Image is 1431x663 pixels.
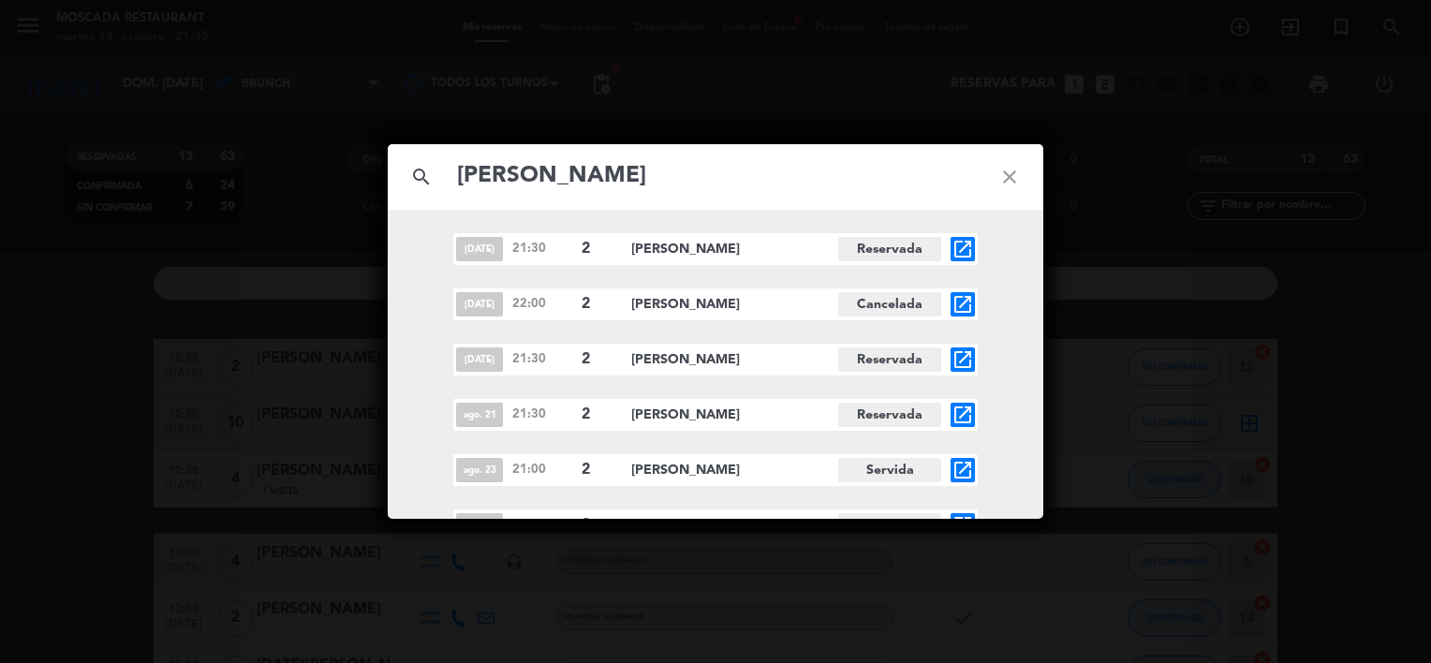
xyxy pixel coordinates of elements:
span: Reservada [838,403,941,427]
span: 2 [582,237,615,261]
span: [PERSON_NAME] [631,515,838,537]
span: 21:30 [512,239,572,258]
i: open_in_new [952,459,974,481]
i: open_in_new [952,514,974,537]
span: 21:30 [512,405,572,424]
span: 21:00 [512,460,572,479]
span: 2 [582,347,615,372]
i: open_in_new [952,404,974,426]
span: 2 [582,458,615,482]
span: 22:00 [512,515,572,535]
span: 21:30 [512,349,572,369]
span: 22:00 [512,294,572,314]
i: open_in_new [952,293,974,316]
span: Reservada [838,237,941,261]
span: [PERSON_NAME] [631,349,838,371]
span: [DATE] [456,237,503,261]
span: [PERSON_NAME] [631,405,838,426]
span: [PERSON_NAME] [631,239,838,260]
i: open_in_new [952,348,974,371]
span: ago. 23 [456,458,503,482]
input: Buscar reservas [455,157,976,196]
span: 2 [582,292,615,317]
i: open_in_new [952,238,974,260]
span: [PERSON_NAME] [631,294,838,316]
span: ago. 21 [456,403,503,427]
i: close [976,143,1043,211]
span: Cancelada [838,292,941,317]
i: search [388,143,455,211]
span: 2 [582,403,615,427]
span: [PERSON_NAME] [631,460,838,481]
span: 2 [582,513,615,538]
span: Reservada [838,347,941,372]
span: [DATE] [456,292,503,317]
span: Servida [838,458,941,482]
span: [DATE] [456,513,503,538]
span: Reservada [838,513,941,538]
span: [DATE] [456,347,503,372]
